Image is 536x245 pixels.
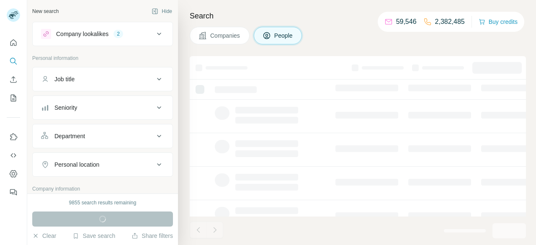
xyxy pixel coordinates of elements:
[33,69,173,89] button: Job title
[7,129,20,144] button: Use Surfe on LinkedIn
[56,30,108,38] div: Company lookalikes
[7,90,20,106] button: My lists
[33,98,173,118] button: Seniority
[396,17,417,27] p: 59,546
[7,72,20,87] button: Enrich CSV
[54,132,85,140] div: Department
[32,8,59,15] div: New search
[32,232,56,240] button: Clear
[33,126,173,146] button: Department
[274,31,294,40] span: People
[72,232,115,240] button: Save search
[69,199,137,206] div: 9855 search results remaining
[32,54,173,62] p: Personal information
[479,16,518,28] button: Buy credits
[210,31,241,40] span: Companies
[7,148,20,163] button: Use Surfe API
[7,54,20,69] button: Search
[190,10,526,22] h4: Search
[33,24,173,44] button: Company lookalikes2
[32,185,173,193] p: Company information
[113,30,123,38] div: 2
[54,103,77,112] div: Seniority
[435,17,465,27] p: 2,382,485
[7,185,20,200] button: Feedback
[33,155,173,175] button: Personal location
[54,160,99,169] div: Personal location
[131,232,173,240] button: Share filters
[54,75,75,83] div: Job title
[146,5,178,18] button: Hide
[7,35,20,50] button: Quick start
[7,166,20,181] button: Dashboard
